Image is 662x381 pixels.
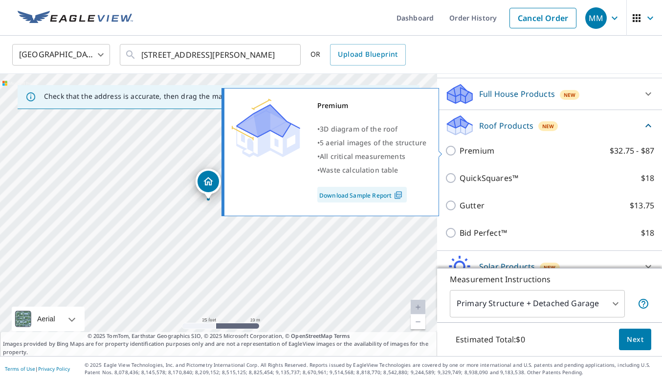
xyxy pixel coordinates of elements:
a: Current Level 20, Zoom In Disabled [411,300,425,314]
a: OpenStreetMap [291,332,332,339]
div: [GEOGRAPHIC_DATA] [12,41,110,68]
div: • [317,122,426,136]
div: Full House ProductsNew [445,82,654,106]
span: New [564,91,575,99]
span: © 2025 TomTom, Earthstar Geographics SIO, © 2025 Microsoft Corporation, © [88,332,350,340]
div: Aerial [34,307,58,331]
p: Gutter [460,200,485,211]
span: Next [627,334,643,346]
p: © 2025 Eagle View Technologies, Inc. and Pictometry International Corp. All Rights Reserved. Repo... [85,361,657,376]
p: Premium [460,145,494,157]
div: • [317,136,426,150]
p: Estimated Total: $0 [448,329,533,350]
div: Dropped pin, building 1, Residential property, 57 Lockwood Ave Old Greenwich, CT 06870 [196,169,221,199]
button: Next [619,329,651,351]
a: Terms of Use [5,365,35,372]
div: Roof ProductsNew [445,114,654,137]
p: Bid Perfect™ [460,227,507,239]
span: 3D diagram of the roof [320,124,397,134]
a: Privacy Policy [38,365,70,372]
span: 5 aerial images of the structure [320,138,426,147]
p: $13.75 [630,200,654,211]
p: Check that the address is accurate, then drag the marker over the correct structure. [44,92,326,101]
span: Waste calculation table [320,165,398,175]
span: Upload Blueprint [338,48,397,61]
div: • [317,150,426,163]
span: Your report will include the primary structure and a detached garage if one exists. [638,298,649,310]
span: New [542,122,554,130]
a: Download Sample Report [317,187,407,202]
a: Current Level 20, Zoom Out [411,314,425,329]
div: OR [310,44,406,66]
div: Primary Structure + Detached Garage [450,290,625,317]
div: Solar ProductsNew [445,255,654,278]
p: $32.75 - $87 [610,145,654,157]
p: $18 [641,172,654,184]
a: Cancel Order [509,8,576,28]
a: Upload Blueprint [330,44,405,66]
span: New [544,264,555,271]
div: • [317,163,426,177]
div: Aerial [12,307,85,331]
p: | [5,366,70,372]
p: $18 [641,227,654,239]
div: MM [585,7,607,29]
p: Measurement Instructions [450,273,649,285]
p: Roof Products [479,120,533,132]
a: Terms [334,332,350,339]
img: Pdf Icon [392,191,405,200]
p: Full House Products [479,88,555,100]
p: QuickSquares™ [460,172,518,184]
p: Solar Products [479,261,535,272]
img: EV Logo [18,11,133,25]
input: Search by address or latitude-longitude [141,41,281,68]
div: Premium [317,99,426,112]
img: Premium [232,99,300,157]
span: All critical measurements [320,152,405,161]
